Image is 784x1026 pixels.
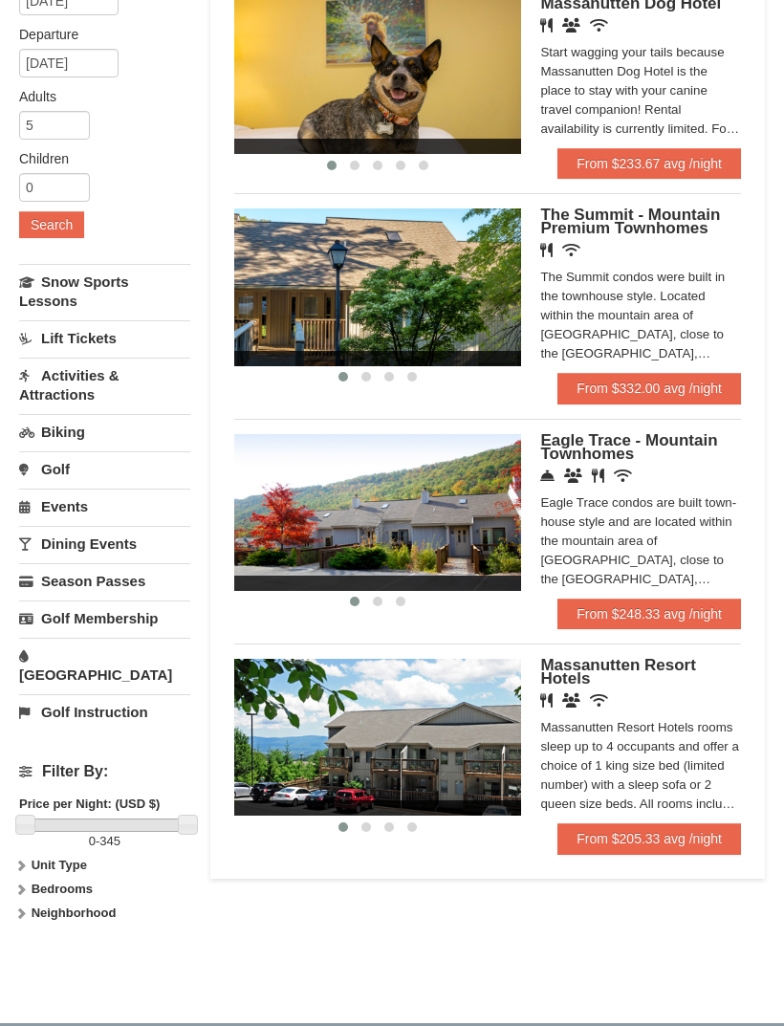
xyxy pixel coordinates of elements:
span: The Summit - Mountain Premium Townhomes [540,206,720,237]
span: 345 [99,834,120,848]
strong: Price per Night: (USD $) [19,797,160,811]
a: From $233.67 avg /night [557,148,741,179]
label: Adults [19,87,176,106]
i: Restaurant [540,18,553,33]
a: [GEOGRAPHIC_DATA] [19,638,190,692]
div: The Summit condos were built in the townhouse style. Located within the mountain area of [GEOGRAP... [540,268,741,363]
span: 0 [89,834,96,848]
i: Conference Facilities [564,469,582,483]
strong: Unit Type [32,858,87,872]
button: Search [19,211,84,238]
a: From $205.33 avg /night [557,823,741,854]
a: Golf Instruction [19,694,190,730]
a: Lift Tickets [19,320,190,356]
i: Banquet Facilities [562,693,580,708]
a: Season Passes [19,563,190,599]
a: Events [19,489,190,524]
i: Wireless Internet (free) [614,469,632,483]
label: - [19,832,190,851]
i: Wireless Internet (free) [562,243,580,257]
strong: Neighborhood [32,906,117,920]
i: Restaurant [540,243,553,257]
div: Massanutten Resort Hotels rooms sleep up to 4 occupants and offer a choice of 1 king size bed (li... [540,718,741,814]
i: Restaurant [540,693,553,708]
span: Massanutten Resort Hotels [540,656,695,688]
a: From $248.33 avg /night [557,599,741,629]
span: Eagle Trace - Mountain Townhomes [540,431,717,463]
h4: Filter By: [19,763,190,780]
i: Restaurant [592,469,604,483]
a: Golf [19,451,190,487]
i: Wireless Internet (free) [590,18,608,33]
strong: Bedrooms [32,882,93,896]
a: Activities & Attractions [19,358,190,412]
div: Start wagging your tails because Massanutten Dog Hotel is the place to stay with your canine trav... [540,43,741,139]
div: Eagle Trace condos are built town-house style and are located within the mountain area of [GEOGRA... [540,493,741,589]
a: Biking [19,414,190,449]
a: Dining Events [19,526,190,561]
i: Banquet Facilities [562,18,580,33]
label: Children [19,149,176,168]
a: Snow Sports Lessons [19,264,190,318]
i: Wireless Internet (free) [590,693,608,708]
a: From $332.00 avg /night [557,373,741,404]
label: Departure [19,25,176,44]
a: Golf Membership [19,600,190,636]
i: Concierge Desk [540,469,555,483]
